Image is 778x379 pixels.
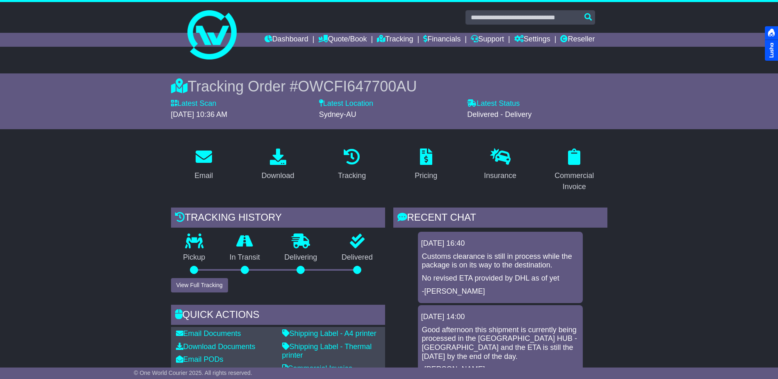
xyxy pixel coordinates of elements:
[189,146,218,184] a: Email
[547,170,602,192] div: Commercial Invoice
[256,146,299,184] a: Download
[176,355,224,363] a: Email PODs
[422,287,579,296] p: -[PERSON_NAME]
[377,33,413,47] a: Tracking
[479,146,522,184] a: Insurance
[217,253,272,262] p: In Transit
[171,99,217,108] label: Latest Scan
[467,99,520,108] label: Latest Status
[265,33,308,47] a: Dashboard
[171,78,607,95] div: Tracking Order #
[514,33,550,47] a: Settings
[409,146,443,184] a: Pricing
[171,278,228,292] button: View Full Tracking
[560,33,595,47] a: Reseller
[282,342,372,360] a: Shipping Label - Thermal printer
[171,208,385,230] div: Tracking history
[393,208,607,230] div: RECENT CHAT
[467,110,532,119] span: Delivered - Delivery
[484,170,516,181] div: Insurance
[329,253,385,262] p: Delivered
[421,239,580,248] div: [DATE] 16:40
[333,146,371,184] a: Tracking
[423,33,461,47] a: Financials
[261,170,294,181] div: Download
[176,342,256,351] a: Download Documents
[171,253,218,262] p: Pickup
[194,170,213,181] div: Email
[318,33,367,47] a: Quote/Book
[319,99,373,108] label: Latest Location
[176,329,241,338] a: Email Documents
[421,313,580,322] div: [DATE] 14:00
[422,252,579,270] p: Customs clearance is still in process while the package is on its way to the destination.
[171,110,228,119] span: [DATE] 10:36 AM
[171,305,385,327] div: Quick Actions
[282,364,353,372] a: Commercial Invoice
[272,253,330,262] p: Delivering
[422,326,579,361] p: Good afternoon this shipment is currently being processed in the [GEOGRAPHIC_DATA] HUB - [GEOGRAP...
[319,110,356,119] span: Sydney-AU
[338,170,366,181] div: Tracking
[298,78,417,95] span: OWCFI647700AU
[415,170,437,181] div: Pricing
[422,274,579,283] p: No revised ETA provided by DHL as of yet
[282,329,376,338] a: Shipping Label - A4 printer
[422,365,579,374] p: -[PERSON_NAME]
[134,370,252,376] span: © One World Courier 2025. All rights reserved.
[541,146,607,195] a: Commercial Invoice
[471,33,504,47] a: Support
